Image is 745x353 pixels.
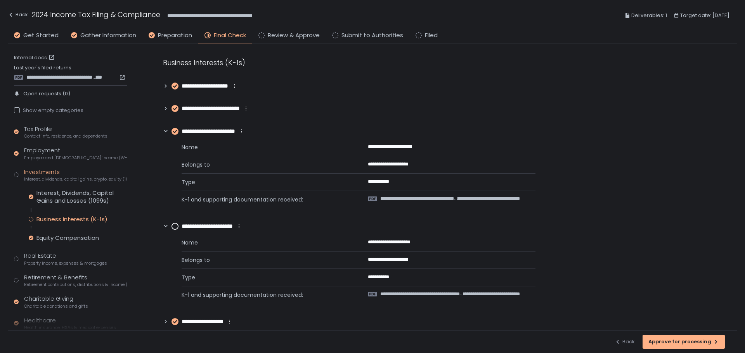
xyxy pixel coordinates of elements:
span: Belongs to [182,161,349,169]
span: K-1 and supporting documentation received: [182,291,349,299]
div: Back [615,338,635,345]
div: Retirement & Benefits [24,273,127,288]
div: Back [8,10,28,19]
span: Filed [425,31,438,40]
a: Internal docs [14,54,56,61]
span: Interest, dividends, capital gains, crypto, equity (1099s, K-1s) [24,176,127,182]
h1: 2024 Income Tax Filing & Compliance [32,9,160,20]
div: Healthcare [24,316,116,331]
span: K-1 and supporting documentation received: [182,196,349,203]
button: Back [8,9,28,22]
div: Equity Compensation [36,234,99,242]
span: Get Started [23,31,59,40]
div: Interest, Dividends, Capital Gains and Losses (1099s) [36,189,127,205]
span: Final Check [214,31,246,40]
span: Gather Information [80,31,136,40]
div: Real Estate [24,251,107,266]
div: Business Interests (K-1s) [163,57,535,68]
span: Preparation [158,31,192,40]
button: Approve for processing [643,335,725,349]
span: Deliverables: 1 [631,11,667,20]
div: Employment [24,146,127,161]
span: Name [182,143,349,151]
span: Type [182,274,349,281]
span: Open requests (0) [23,90,70,97]
span: Contact info, residence, and dependents [24,133,107,139]
span: Target date: [DATE] [680,11,729,20]
div: Last year's filed returns [14,64,127,81]
span: Retirement contributions, distributions & income (1099-R, 5498) [24,282,127,288]
div: Approve for processing [648,338,719,345]
span: Submit to Authorities [341,31,403,40]
span: Review & Approve [268,31,320,40]
span: Employee and [DEMOGRAPHIC_DATA] income (W-2s) [24,155,127,161]
div: Business Interests (K-1s) [36,215,107,223]
span: Type [182,178,349,186]
div: Investments [24,168,127,183]
div: Tax Profile [24,125,107,139]
span: Property income, expenses & mortgages [24,260,107,266]
span: Belongs to [182,256,349,264]
span: Health insurance, HSAs & medical expenses [24,325,116,331]
div: Charitable Giving [24,294,88,309]
span: Charitable donations and gifts [24,303,88,309]
button: Back [615,335,635,349]
span: Name [182,239,349,246]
